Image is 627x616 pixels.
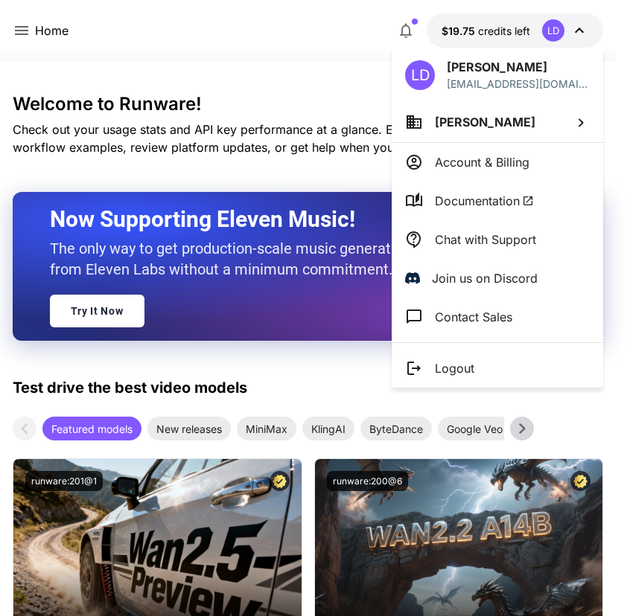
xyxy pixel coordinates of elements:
[392,102,603,142] button: [PERSON_NAME]
[447,76,590,92] p: [EMAIL_ADDRESS][DOMAIN_NAME]
[435,231,536,248] p: Chat with Support
[435,153,529,171] p: Account & Billing
[405,60,435,90] div: LD
[435,115,535,129] span: [PERSON_NAME]
[447,76,590,92] div: lukedavisqb@gmail.com
[435,359,474,377] p: Logout
[432,269,538,287] p: Join us on Discord
[435,192,534,210] span: Documentation
[447,58,590,76] p: [PERSON_NAME]
[435,308,512,326] p: Contact Sales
